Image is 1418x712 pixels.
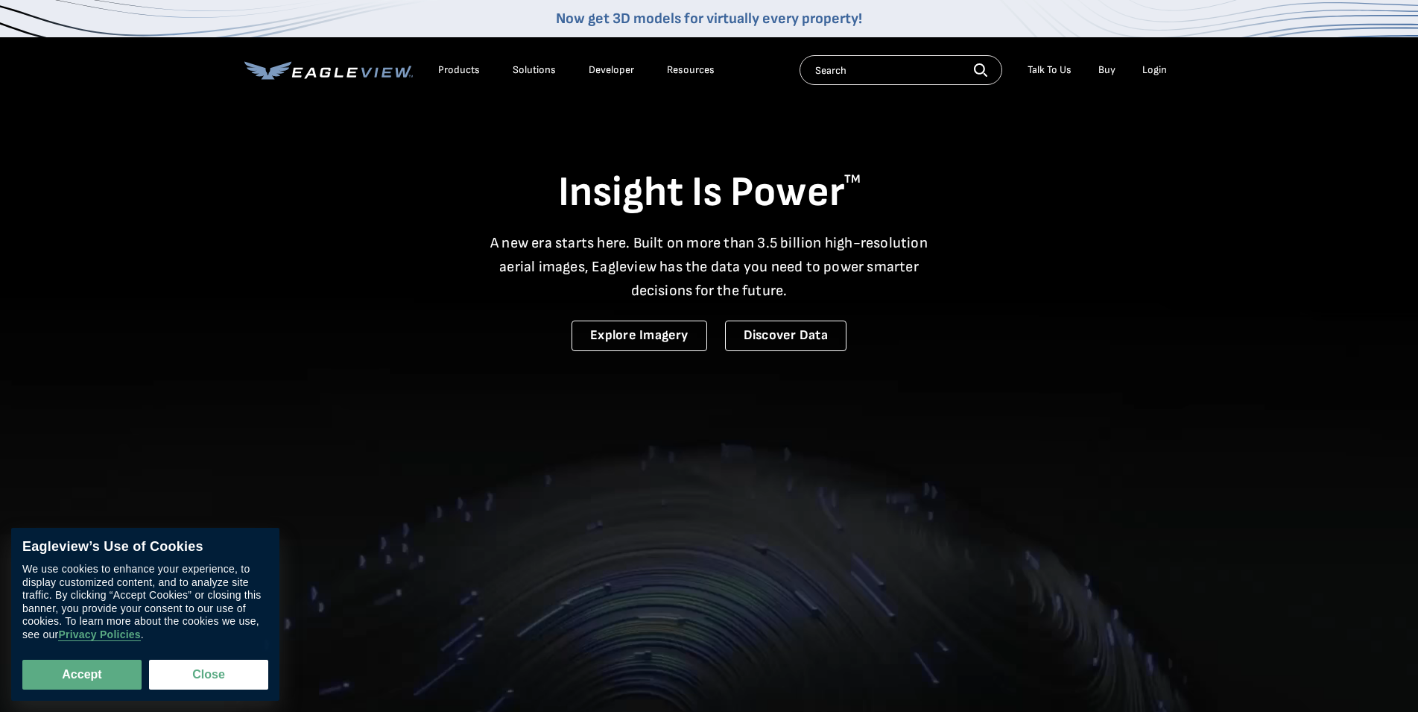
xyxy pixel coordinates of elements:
[22,660,142,690] button: Accept
[667,63,715,77] div: Resources
[1028,63,1072,77] div: Talk To Us
[58,628,140,641] a: Privacy Policies
[725,321,846,351] a: Discover Data
[572,321,707,351] a: Explore Imagery
[22,563,268,641] div: We use cookies to enhance your experience, to display customized content, and to analyze site tra...
[844,172,861,186] sup: TM
[149,660,268,690] button: Close
[556,10,862,28] a: Now get 3D models for virtually every property!
[438,63,480,77] div: Products
[1142,63,1167,77] div: Login
[1098,63,1115,77] a: Buy
[513,63,556,77] div: Solutions
[481,231,937,303] p: A new era starts here. Built on more than 3.5 billion high-resolution aerial images, Eagleview ha...
[800,55,1002,85] input: Search
[244,167,1174,219] h1: Insight Is Power
[589,63,634,77] a: Developer
[22,539,268,555] div: Eagleview’s Use of Cookies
